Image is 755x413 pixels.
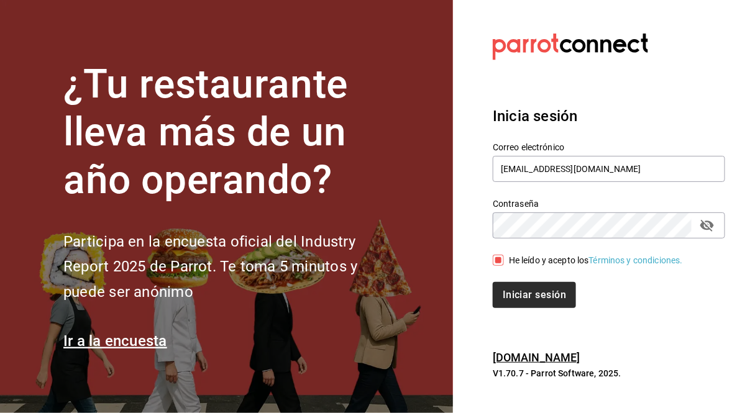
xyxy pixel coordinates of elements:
input: Ingresa tu correo electrónico [493,156,725,182]
a: Términos y condiciones. [589,255,683,265]
label: Correo electrónico [493,143,725,152]
a: Ir a la encuesta [63,332,167,350]
h3: Inicia sesión [493,105,725,127]
h2: Participa en la encuesta oficial del Industry Report 2025 de Parrot. Te toma 5 minutos y puede se... [63,229,399,305]
a: [DOMAIN_NAME] [493,351,580,364]
p: V1.70.7 - Parrot Software, 2025. [493,367,725,379]
button: passwordField [697,215,718,236]
h1: ¿Tu restaurante lleva más de un año operando? [63,61,399,204]
div: He leído y acepto los [509,254,683,267]
button: Iniciar sesión [493,282,576,308]
label: Contraseña [493,200,725,209]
